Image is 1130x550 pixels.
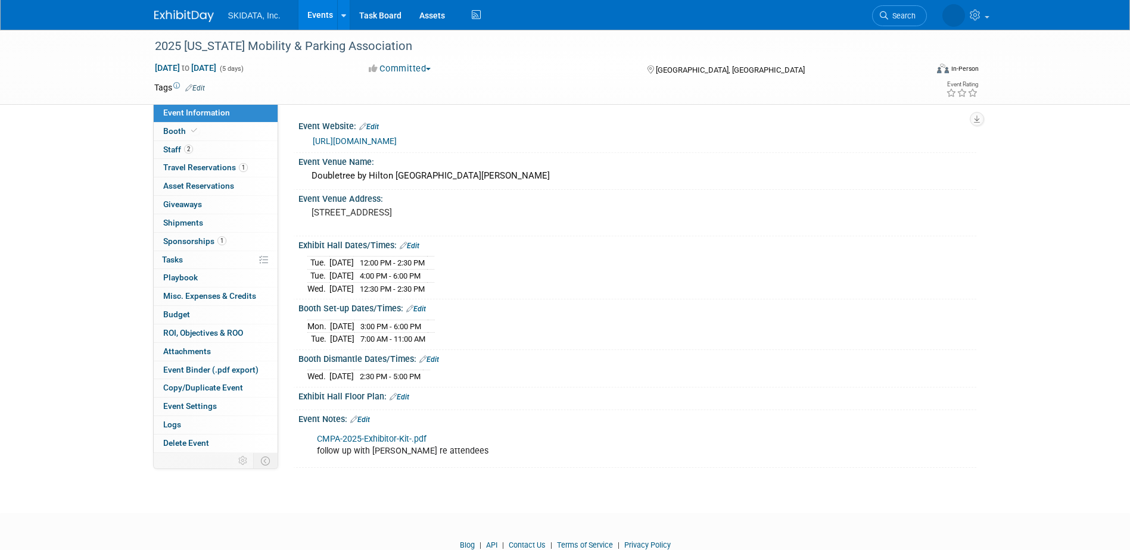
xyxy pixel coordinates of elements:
div: Event Format [857,62,979,80]
a: API [486,540,497,549]
button: Committed [365,62,435,75]
span: [DATE] [DATE] [154,62,217,73]
td: Tue. [307,257,329,270]
a: Event Binder (.pdf export) [154,361,278,379]
span: Giveaways [163,199,202,209]
span: Tasks [162,255,183,264]
span: 2 [184,145,193,154]
td: Wed. [307,282,329,295]
span: to [180,63,191,73]
span: Budget [163,310,190,319]
span: SKIDATA, Inc. [228,11,281,20]
div: Exhibit Hall Floor Plan: [298,387,976,403]
a: Event Information [154,104,278,122]
div: Booth Dismantle Dates/Times: [298,350,976,365]
a: Logs [154,416,278,434]
span: | [615,540,622,549]
a: Travel Reservations1 [154,159,278,177]
div: Event Venue Address: [298,190,976,205]
span: Event Settings [163,401,217,411]
span: (5 days) [219,65,244,73]
div: Event Notes: [298,410,976,426]
a: Sponsorships1 [154,233,278,251]
a: Staff2 [154,141,278,159]
span: Copy/Duplicate Event [163,383,243,392]
span: Event Information [163,108,230,117]
span: Search [888,11,916,20]
a: Shipments [154,214,278,232]
td: [DATE] [329,370,354,383]
span: 12:30 PM - 2:30 PM [360,285,425,293]
a: Blog [460,540,475,549]
a: Edit [185,84,205,92]
a: Edit [419,355,439,364]
td: Tags [154,82,205,93]
a: Event Settings [154,398,278,415]
span: Shipments [163,218,203,227]
a: Giveaways [154,196,278,214]
a: CMPA-2025-Exhibitor-Kit-.pdf [317,434,427,444]
span: Logs [163,420,181,429]
div: follow up with [PERSON_NAME] re attendees [309,427,845,463]
span: Delete Event [163,438,209,448]
span: Asset Reservations [163,181,234,190]
span: | [477,540,484,549]
a: [URL][DOMAIN_NAME] [313,136,397,146]
a: Edit [350,415,370,424]
a: Terms of Service [557,540,613,549]
pre: [STREET_ADDRESS] [312,207,568,218]
a: Asset Reservations [154,177,278,195]
a: Edit [390,393,409,401]
span: Sponsorships [163,236,226,246]
td: Personalize Event Tab Strip [233,453,254,468]
a: Misc. Expenses & Credits [154,287,278,305]
img: Mary Beth McNair [942,4,965,27]
td: Tue. [307,270,329,283]
td: [DATE] [330,333,354,345]
span: 12:00 PM - 2:30 PM [360,258,425,267]
div: Event Venue Name: [298,153,976,168]
span: Misc. Expenses & Credits [163,291,256,301]
a: Edit [359,123,379,131]
td: [DATE] [330,320,354,333]
a: Tasks [154,251,278,269]
a: Copy/Duplicate Event [154,379,278,397]
a: Edit [406,305,426,313]
a: Privacy Policy [624,540,671,549]
a: Booth [154,123,278,140]
i: Booth reservation complete [191,127,197,134]
a: Budget [154,306,278,324]
a: ROI, Objectives & ROO [154,324,278,342]
span: Attachments [163,346,211,356]
span: 1 [239,163,248,172]
div: Booth Set-up Dates/Times: [298,299,976,315]
td: [DATE] [329,257,354,270]
span: 1 [217,236,226,245]
span: Event Binder (.pdf export) [163,365,259,374]
div: In-Person [951,64,979,73]
div: Event Rating [946,82,978,87]
td: Wed. [307,370,329,383]
span: 2:30 PM - 5:00 PM [360,372,421,381]
span: Staff [163,145,193,154]
td: Tue. [307,333,330,345]
span: [GEOGRAPHIC_DATA], [GEOGRAPHIC_DATA] [656,65,805,74]
img: Format-Inperson.png [937,64,949,73]
span: 7:00 AM - 11:00 AM [360,335,425,343]
div: Doubletree by Hilton [GEOGRAPHIC_DATA][PERSON_NAME] [307,167,967,185]
td: [DATE] [329,282,354,295]
div: 2025 [US_STATE] Mobility & Parking Association [151,36,909,57]
a: Attachments [154,343,278,361]
span: Playbook [163,273,198,282]
span: ROI, Objectives & ROO [163,328,243,337]
span: Booth [163,126,200,136]
td: Mon. [307,320,330,333]
a: Delete Event [154,435,278,452]
div: Exhibit Hall Dates/Times: [298,236,976,252]
div: Event Website: [298,117,976,133]
a: Edit [400,242,419,250]
a: Playbook [154,269,278,287]
a: Search [872,5,927,26]
span: 4:00 PM - 6:00 PM [360,271,421,280]
span: 3:00 PM - 6:00 PM [360,322,421,331]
